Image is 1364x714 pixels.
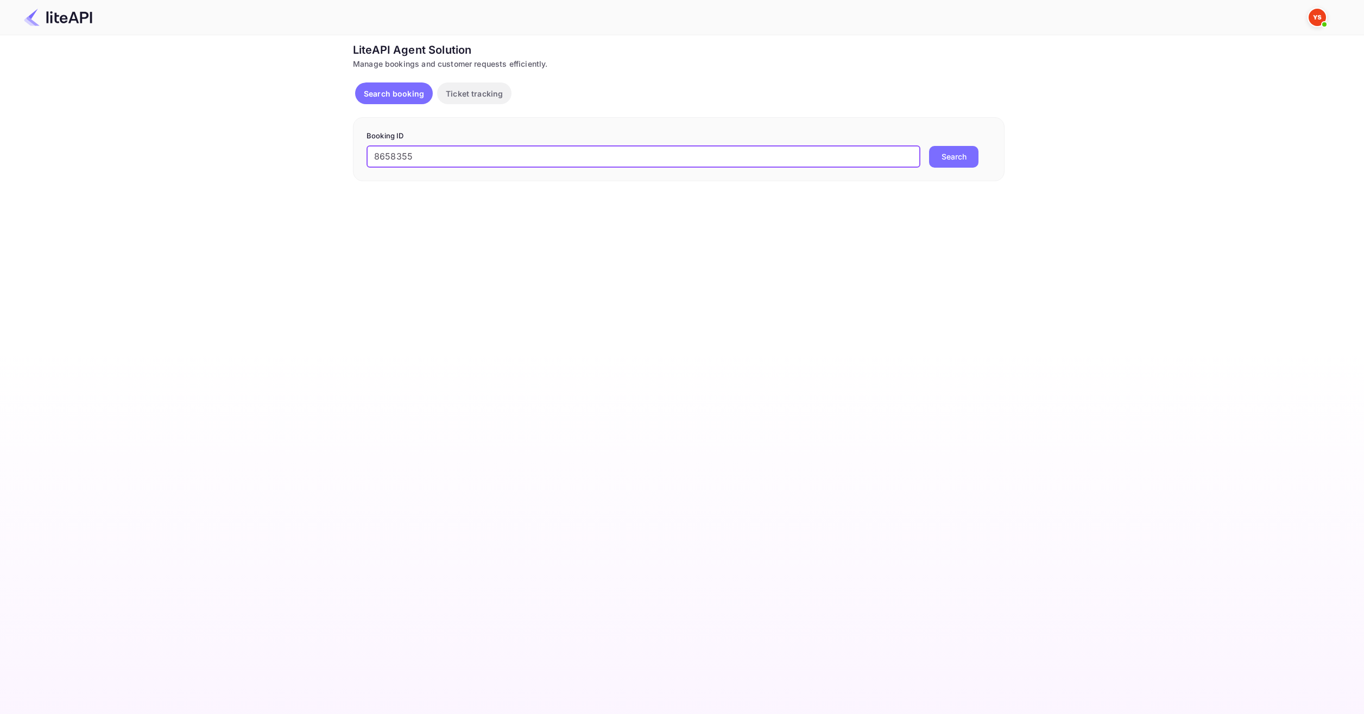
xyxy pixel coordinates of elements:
p: Search booking [364,88,424,99]
button: Search [929,146,978,168]
p: Ticket tracking [446,88,503,99]
input: Enter Booking ID (e.g., 63782194) [367,146,920,168]
p: Booking ID [367,131,991,142]
div: LiteAPI Agent Solution [353,42,1005,58]
div: Manage bookings and customer requests efficiently. [353,58,1005,69]
img: LiteAPI Logo [24,9,92,26]
img: Yandex Support [1309,9,1326,26]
